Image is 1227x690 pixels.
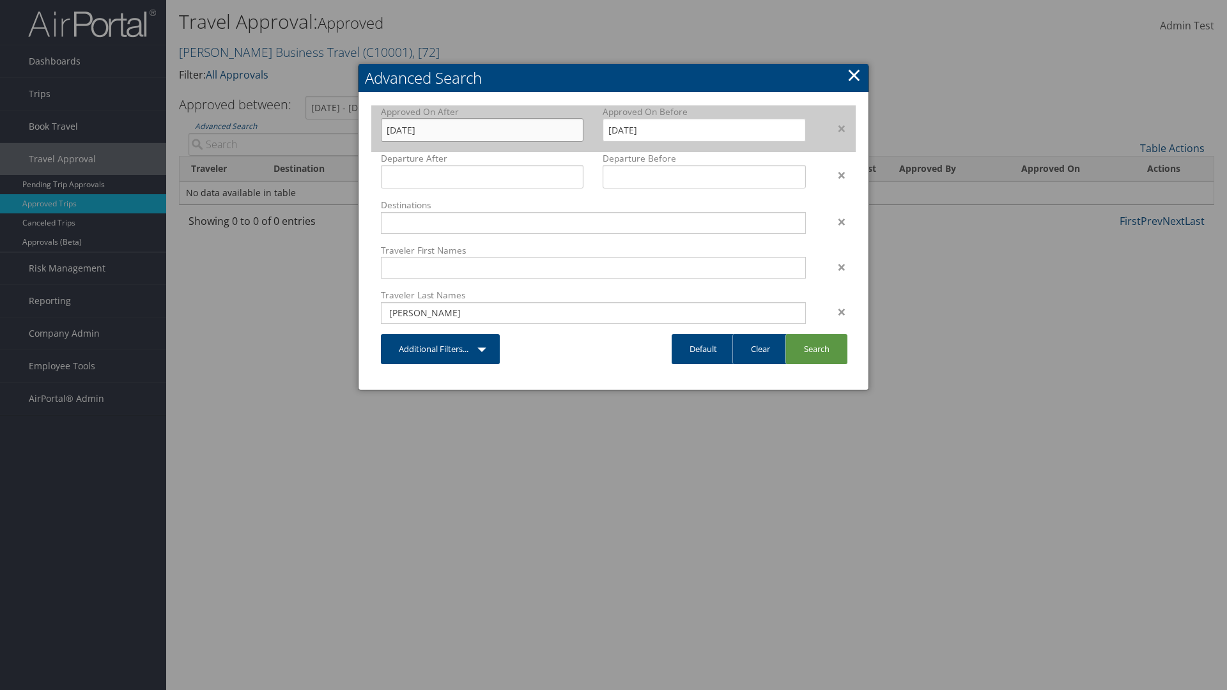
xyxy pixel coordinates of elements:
[603,105,805,118] label: Approved On Before
[381,152,583,165] label: Departure After
[381,244,806,257] label: Traveler First Names
[815,259,856,275] div: ×
[359,64,868,92] h2: Advanced Search
[847,62,861,88] a: Close
[815,304,856,319] div: ×
[785,334,847,364] a: Search
[381,105,583,118] label: Approved On After
[672,334,735,364] a: Default
[732,334,788,364] a: Clear
[815,167,856,183] div: ×
[381,289,806,302] label: Traveler Last Names
[381,334,500,364] a: Additional Filters...
[603,152,805,165] label: Departure Before
[815,121,856,136] div: ×
[381,199,806,211] label: Destinations
[815,214,856,229] div: ×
